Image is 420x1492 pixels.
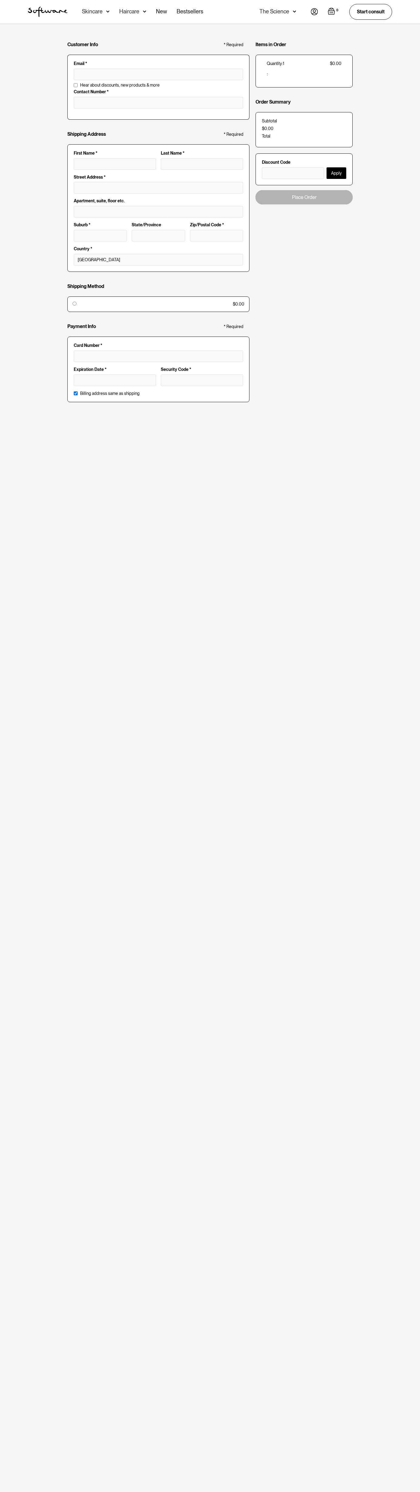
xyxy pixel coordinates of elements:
[28,7,67,17] img: Software Logo
[267,70,268,77] span: :
[67,283,104,289] h4: Shipping Method
[74,175,243,180] label: Street Address *
[67,42,98,47] h4: Customer Info
[74,246,243,252] label: Country *
[262,118,277,124] div: Subtotal
[74,222,127,228] label: Suburb *
[256,42,286,47] h4: Items in Order
[132,222,185,228] label: State/Province
[74,198,243,204] label: Apartment, suite, floor etc.
[224,42,243,47] div: * Required
[190,222,243,228] label: Zip/Postal Code *
[328,8,340,16] a: Open cart
[283,61,284,66] div: 1
[74,61,243,66] label: Email *
[259,9,289,15] div: The Science
[293,9,296,15] img: arrow down
[119,9,139,15] div: Haircare
[233,302,244,307] div: $0.00
[267,61,283,66] div: Quantity:
[161,151,243,156] label: Last Name *
[74,343,243,348] label: Card Number *
[349,4,392,19] a: Start consult
[67,131,106,137] h4: Shipping Address
[143,9,146,15] img: arrow down
[262,126,273,131] div: $0.00
[335,8,340,13] div: 0
[67,323,96,329] h4: Payment Info
[256,99,291,105] h4: Order Summary
[74,83,78,87] input: Hear about discounts, new products & more
[74,367,156,372] label: Expiration Date *
[82,9,103,15] div: Skincare
[262,160,346,165] label: Discount Code
[330,61,341,66] div: $0.00
[262,134,270,139] div: Total
[73,302,76,306] input: $0.00
[80,83,160,88] span: Hear about discounts, new products & more
[224,132,243,137] div: * Required
[327,167,346,179] button: Apply Discount
[106,9,110,15] img: arrow down
[74,151,156,156] label: First Name *
[74,89,243,94] label: Contact Number *
[161,367,243,372] label: Security Code *
[80,391,140,396] label: Billing address same as shipping
[224,324,243,329] div: * Required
